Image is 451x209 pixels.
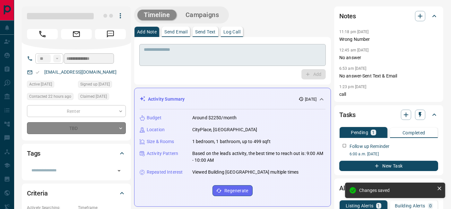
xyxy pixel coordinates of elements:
p: Size & Rooms [147,138,174,145]
div: Tags [27,146,126,161]
div: TBD [27,122,126,134]
div: Notes [339,8,438,24]
p: Viewed Building [GEOGRAPHIC_DATA] multiple times [192,169,299,176]
h2: Notes [339,11,356,21]
svg: Email Valid [35,70,40,75]
p: Log Call [223,30,240,34]
span: Signed up [DATE] [80,81,110,87]
button: Regenerate [212,185,253,196]
p: Activity Summary [148,96,185,103]
p: 11:18 pm [DATE] [339,30,369,34]
p: Send Text [195,30,216,34]
p: 12:45 am [DATE] [339,48,369,52]
span: Call [27,29,58,39]
p: No answer-Sent Text & Email [339,73,438,79]
p: [DATE] [305,96,317,102]
p: Location [147,126,165,133]
p: Activity Pattern [147,150,178,157]
h2: Alerts [339,183,356,193]
p: Follow up Reminder [350,143,389,150]
p: call [339,91,438,98]
button: Timeline [137,10,177,20]
p: Add Note [137,30,157,34]
div: Sun Oct 12 2025 [78,93,126,102]
p: Listing Alerts [346,204,374,208]
p: 1 [372,130,375,135]
p: 1 [377,204,380,208]
p: 6:00 a.m. [DATE] [350,151,438,157]
div: Tasks [339,107,438,123]
span: Email [61,29,92,39]
p: 6:53 am [DATE] [339,66,367,71]
span: Active [DATE] [29,81,52,87]
div: Sun Oct 12 2025 [27,81,75,90]
span: Claimed [DATE] [80,93,107,100]
span: Contacted 22 hours ago [29,93,71,100]
button: Open [115,166,124,175]
p: Around $2250/month [192,114,237,121]
p: Budget [147,114,161,121]
h2: Criteria [27,188,48,198]
p: Send Email [164,30,187,34]
p: Wrong Number [339,36,438,43]
p: 1 bedroom, 1 bathroom, up to 499 sqft [192,138,271,145]
button: Campaigns [179,10,226,20]
div: Changes saved [359,188,434,193]
div: Renter [27,105,126,117]
a: [EMAIL_ADDRESS][DOMAIN_NAME] [44,69,117,75]
div: Alerts [339,180,438,196]
h2: Tags [27,148,40,159]
div: Sun Apr 07 2024 [78,81,126,90]
div: Activity Summary[DATE] [140,93,325,105]
p: Building Alerts [395,204,425,208]
p: 0 [429,204,432,208]
p: 1:23 pm [DATE] [339,85,367,89]
div: Wed Oct 15 2025 [27,93,75,102]
h2: Tasks [339,110,356,120]
p: Completed [403,131,425,135]
p: No answer [339,54,438,61]
p: CityPlace, [GEOGRAPHIC_DATA] [192,126,257,133]
div: Criteria [27,186,126,201]
button: New Task [339,161,438,171]
span: Message [95,29,126,39]
p: Based on the lead's activity, the best time to reach out is: 9:00 AM - 10:00 AM [192,150,325,164]
p: Pending [351,130,368,135]
p: Repeated Interest [147,169,183,176]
